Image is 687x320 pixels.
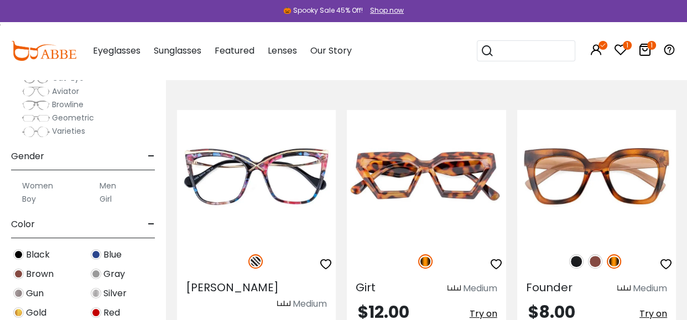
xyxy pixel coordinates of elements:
span: Gender [11,143,44,170]
span: Lenses [268,44,297,57]
img: size ruler [447,285,461,293]
span: Silver [103,287,127,300]
img: Browline.png [22,99,50,111]
img: size ruler [617,285,631,293]
a: 1 [638,45,652,58]
span: Featured [215,44,254,57]
span: Try on [639,307,667,320]
div: Medium [633,282,667,295]
span: [PERSON_NAME] [186,280,279,295]
span: Black [26,248,50,261]
span: Eyeglasses [93,44,140,57]
span: Aviator [52,86,79,97]
span: Our Story [310,44,352,57]
span: Sunglasses [154,44,201,57]
label: Men [100,179,116,192]
span: Color [11,211,35,238]
span: - [148,211,155,238]
img: Gray [91,269,101,279]
span: Varieties [52,125,85,137]
label: Girl [100,192,112,206]
span: Browline [52,99,84,110]
span: Gray [103,267,125,281]
i: 1 [623,41,632,50]
img: Tortoise Founder - Plastic ,Universal Bridge Fit [517,110,676,242]
img: Pattern [248,254,263,269]
img: Brown [588,254,602,269]
img: Blue [91,249,101,260]
img: Tortoise Girt - Plastic ,Universal Bridge Fit [347,110,506,242]
img: Pattern Mead - Acetate,Metal ,Universal Bridge Fit [177,110,336,242]
img: size ruler [277,300,290,308]
img: Matte Black [569,254,584,269]
span: Gun [26,287,44,300]
img: Tortoise [418,254,433,269]
span: Red [103,306,120,319]
img: Silver [91,288,101,298]
div: Medium [463,282,497,295]
img: Varieties.png [22,126,50,138]
label: Women [22,179,53,192]
img: Gold [13,307,24,318]
label: Boy [22,192,36,206]
img: Brown [13,269,24,279]
i: 1 [647,41,656,50]
span: Founder [526,280,572,295]
div: Medium [293,297,327,311]
img: Aviator.png [22,86,50,97]
span: Geometric [52,112,94,123]
span: Girt [356,280,376,295]
a: 1 [614,45,627,58]
a: Shop now [365,6,404,15]
span: Try on [470,307,497,320]
img: Geometric.png [22,113,50,124]
div: 🎃 Spooky Sale 45% Off! [283,6,363,15]
img: abbeglasses.com [11,41,76,61]
img: Black [13,249,24,260]
span: Blue [103,248,122,261]
span: Gold [26,306,46,319]
span: - [148,143,155,170]
span: Brown [26,267,54,281]
img: Tortoise [607,254,621,269]
img: Red [91,307,101,318]
img: Gun [13,288,24,298]
div: Shop now [370,6,404,15]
